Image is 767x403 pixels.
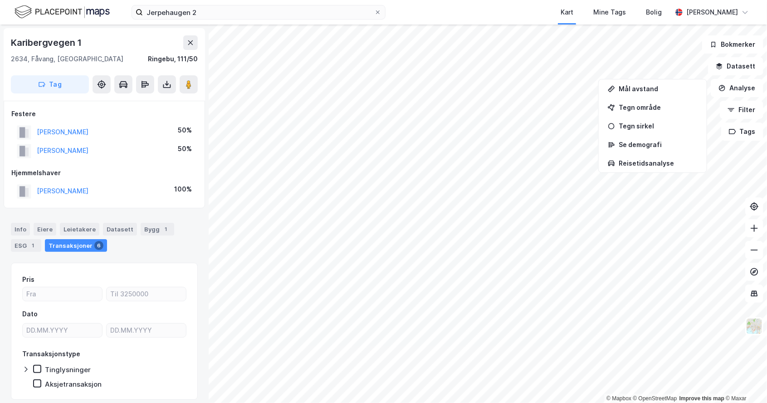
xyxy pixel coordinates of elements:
div: 50% [178,125,192,136]
div: Bolig [646,7,662,18]
img: Z [746,318,763,335]
input: Fra [23,287,102,301]
div: ESG [11,239,41,252]
button: Tags [721,123,763,141]
div: Transaksjoner [45,239,107,252]
input: Søk på adresse, matrikkel, gårdeiere, leietakere eller personer [143,5,374,19]
div: Leietakere [60,223,99,236]
div: Mine Tags [593,7,626,18]
div: Tegn sirkel [619,122,698,130]
input: Til 3250000 [107,287,186,301]
input: DD.MM.YYYY [107,324,186,337]
div: Kart [561,7,573,18]
div: 6 [94,241,103,250]
div: 2634, Fåvang, [GEOGRAPHIC_DATA] [11,54,123,64]
div: Tinglysninger [45,365,91,374]
div: Karibergvegen 1 [11,35,83,50]
button: Filter [720,101,763,119]
button: Datasett [708,57,763,75]
div: Pris [22,274,34,285]
a: Mapbox [606,395,631,402]
div: Dato [22,309,38,319]
div: Info [11,223,30,236]
div: Aksjetransaksjon [45,380,102,388]
div: 50% [178,143,192,154]
button: Tag [11,75,89,93]
a: OpenStreetMap [633,395,677,402]
div: Hjemmelshaver [11,167,197,178]
button: Bokmerker [702,35,763,54]
div: Reisetidsanalyse [619,159,698,167]
div: Se demografi [619,141,698,148]
img: logo.f888ab2527a4732fd821a326f86c7f29.svg [15,4,110,20]
div: Kontrollprogram for chat [722,359,767,403]
a: Improve this map [679,395,724,402]
div: Mål avstand [619,85,698,93]
div: 100% [174,184,192,195]
div: Transaksjonstype [22,349,80,359]
div: [PERSON_NAME] [686,7,738,18]
div: Eiere [34,223,56,236]
div: Festere [11,108,197,119]
div: 1 [29,241,38,250]
div: Ringebu, 111/50 [148,54,198,64]
input: DD.MM.YYYY [23,324,102,337]
div: Datasett [103,223,137,236]
div: 1 [161,225,171,234]
div: Bygg [141,223,174,236]
div: Tegn område [619,103,698,111]
iframe: Chat Widget [722,359,767,403]
button: Analyse [711,79,763,97]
